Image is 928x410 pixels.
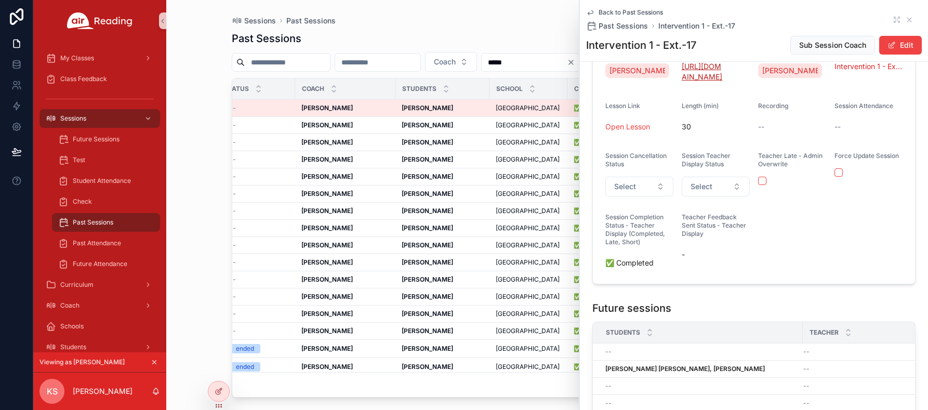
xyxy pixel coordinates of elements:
[496,121,560,129] span: [GEOGRAPHIC_DATA]
[402,275,483,284] a: [PERSON_NAME]
[232,16,276,26] a: Sessions
[402,327,453,335] strong: [PERSON_NAME]
[758,122,764,132] span: --
[73,135,120,143] span: Future Sessions
[402,293,483,301] a: [PERSON_NAME]
[60,343,86,351] span: Students
[402,310,453,318] strong: [PERSON_NAME]
[402,258,483,267] a: [PERSON_NAME]
[244,16,276,26] span: Sessions
[834,61,903,72] a: Intervention 1 - Ext.-17
[574,293,615,301] span: ✅ Completed
[301,275,389,284] a: [PERSON_NAME]
[402,207,453,215] strong: [PERSON_NAME]
[574,190,659,198] a: ✅ Completed
[605,399,612,407] span: --
[230,258,236,267] span: --
[879,36,922,55] button: Edit
[609,65,665,76] span: [PERSON_NAME]
[60,75,107,83] span: Class Feedback
[803,348,902,356] a: --
[60,54,94,62] span: My Classes
[496,173,560,181] span: [GEOGRAPHIC_DATA]
[605,382,797,390] a: --
[301,293,353,300] strong: [PERSON_NAME]
[496,104,561,112] a: [GEOGRAPHIC_DATA]
[574,258,615,267] span: ✅ Completed
[496,190,561,198] a: [GEOGRAPHIC_DATA]
[605,102,640,110] span: Lesson Link
[574,207,659,215] a: ✅ Completed
[52,234,160,253] a: Past Attendance
[574,258,659,267] a: ✅ Completed
[574,173,615,181] span: ✅ Completed
[658,21,735,31] span: Intervention 1 - Ext.-17
[301,310,389,318] a: [PERSON_NAME]
[402,224,453,232] strong: [PERSON_NAME]
[73,156,85,164] span: Test
[301,138,353,146] strong: [PERSON_NAME]
[301,224,389,232] a: [PERSON_NAME]
[402,241,453,249] strong: [PERSON_NAME]
[301,293,389,301] a: [PERSON_NAME]
[586,8,663,17] a: Back to Past Sessions
[574,155,659,164] a: ✅ Completed
[230,138,289,147] a: --
[230,310,289,318] a: --
[301,155,389,164] a: [PERSON_NAME]
[605,152,667,168] span: Session Cancellation Status
[402,363,453,371] strong: [PERSON_NAME]
[496,85,523,93] span: School
[496,104,560,112] span: [GEOGRAPHIC_DATA]
[574,173,659,181] a: ✅ Completed
[39,358,125,366] span: Viewing as [PERSON_NAME]
[496,138,560,147] span: [GEOGRAPHIC_DATA]
[574,275,659,284] a: ✅ Completed
[496,275,560,284] span: [GEOGRAPHIC_DATA]
[60,322,84,330] span: Schools
[574,121,659,129] a: ✅ Completed
[301,207,353,215] strong: [PERSON_NAME]
[301,327,353,335] strong: [PERSON_NAME]
[301,121,353,129] strong: [PERSON_NAME]
[402,345,453,352] strong: [PERSON_NAME]
[402,104,483,112] a: [PERSON_NAME]
[599,8,663,17] span: Back to Past Sessions
[682,122,750,132] span: 30
[230,224,236,232] span: --
[496,138,561,147] a: [GEOGRAPHIC_DATA]
[402,241,483,249] a: [PERSON_NAME]
[301,104,389,112] a: [PERSON_NAME]
[803,382,902,390] a: --
[605,177,673,196] button: Select Button
[574,207,615,215] span: ✅ Completed
[605,348,797,356] a: --
[803,382,810,390] span: --
[496,121,561,129] a: [GEOGRAPHIC_DATA]
[39,70,160,88] a: Class Feedback
[230,241,236,249] span: --
[402,190,453,197] strong: [PERSON_NAME]
[301,121,389,129] a: [PERSON_NAME]
[803,348,810,356] span: --
[574,310,659,318] a: ✅ Completed
[73,177,131,185] span: Student Attendance
[301,363,353,371] strong: [PERSON_NAME]
[574,327,659,335] a: ✅ Completed
[39,317,160,336] a: Schools
[301,327,389,335] a: [PERSON_NAME]
[302,85,324,93] span: Coach
[230,258,289,267] a: --
[286,16,336,26] a: Past Sessions
[39,49,160,68] a: My Classes
[402,121,483,129] a: [PERSON_NAME]
[301,207,389,215] a: [PERSON_NAME]
[605,365,765,373] strong: [PERSON_NAME] [PERSON_NAME], [PERSON_NAME]
[60,114,86,123] span: Sessions
[402,275,453,283] strong: [PERSON_NAME]
[301,241,389,249] a: [PERSON_NAME]
[592,301,671,315] h1: Future sessions
[574,327,615,335] span: ✅ Completed
[230,190,289,198] a: --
